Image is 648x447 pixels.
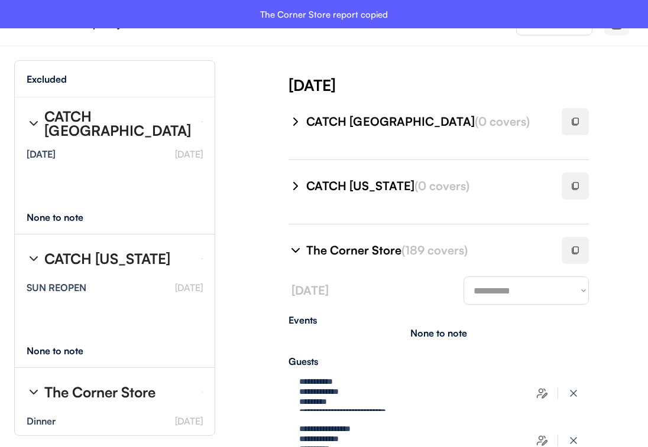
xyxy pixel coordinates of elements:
div: SUN REOPEN [27,283,86,292]
img: chevron-right%20%281%29.svg [289,179,303,193]
div: [DATE] [27,149,56,159]
font: [DATE] [175,282,203,293]
img: users-edit.svg [536,435,548,446]
img: chevron-right%20%281%29.svg [27,116,41,130]
div: None to note [410,328,467,338]
img: x-close%20%283%29.svg [568,435,579,446]
font: [DATE] [175,148,203,160]
img: chevron-right%20%281%29.svg [289,115,303,129]
img: chevron-right%20%281%29.svg [289,243,303,257]
div: The Corner Store [306,242,547,259]
img: chevron-right%20%281%29.svg [27,385,41,399]
div: CATCH [US_STATE] [44,252,170,266]
div: The Corner Store [44,385,155,399]
div: CATCH [GEOGRAPHIC_DATA] [44,109,192,138]
div: CATCH [US_STATE] [306,178,547,194]
font: (0 covers) [475,114,530,129]
font: (0 covers) [414,178,469,193]
img: users-edit.svg [536,387,548,399]
div: Dinner [27,416,56,426]
img: chevron-right%20%281%29.svg [27,252,41,266]
img: x-close%20%283%29.svg [568,387,579,399]
div: Events [289,315,589,325]
font: [DATE] [291,283,329,298]
font: (189 covers) [401,243,468,257]
font: [DATE] [175,415,203,427]
div: CATCH [GEOGRAPHIC_DATA] [306,113,547,130]
div: Excluded [27,74,67,84]
div: None to note [27,346,105,355]
div: [DATE] [289,74,648,96]
div: None to note [27,213,105,222]
div: Guests [289,357,589,366]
